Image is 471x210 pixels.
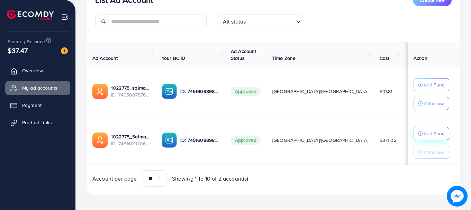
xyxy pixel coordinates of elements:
span: Account per page [92,175,137,183]
span: Your BC ID [162,55,185,62]
input: Search for option [248,15,293,27]
img: ic-ads-acc.e4c84228.svg [92,84,108,99]
span: Action [414,55,427,62]
button: Withdraw [414,97,449,110]
span: Ad Account Status [231,48,256,62]
button: Add Fund [414,127,449,140]
a: My ad accounts [5,81,70,95]
img: menu [61,13,69,21]
span: ID: 7495087876905009170 [111,91,151,98]
span: Ad Account [92,55,118,62]
span: Ecomdy Balance [8,38,45,45]
a: Product Links [5,116,70,129]
span: Approved [231,87,261,96]
span: Overview [22,67,43,74]
a: 1022775_salmankhan11_1745086669339 [111,84,151,91]
span: Cost [380,55,390,62]
button: Withdraw [414,146,449,159]
img: ic-ba-acc.ded83a64.svg [162,133,177,148]
img: logo [7,10,54,20]
img: image [61,47,68,54]
p: Add Fund [424,129,445,138]
p: Withdraw [424,99,444,108]
span: Showing 1 To 10 of 2 account(s) [172,175,248,183]
span: [GEOGRAPHIC_DATA]/[GEOGRAPHIC_DATA] [272,88,369,95]
span: $371.02 [380,137,397,144]
a: Overview [5,64,70,77]
span: ID: 7451609206890971137 [111,140,151,147]
p: ID: 7451608898995847169 [180,87,220,95]
a: 1022775_Salmanokz_1734962970675 [111,133,151,140]
img: ic-ads-acc.e4c84228.svg [92,133,108,148]
p: Add Fund [424,81,445,89]
span: [GEOGRAPHIC_DATA]/[GEOGRAPHIC_DATA] [272,137,369,144]
p: Withdraw [424,148,444,156]
p: ID: 7451608898995847169 [180,136,220,144]
span: $41.81 [380,88,393,95]
a: Payment [5,98,70,112]
span: My ad accounts [22,84,57,91]
span: Approved [231,136,261,145]
span: Time Zone [272,55,296,62]
div: Search for option [218,15,304,28]
div: <span class='underline'>1022775_salmankhan11_1745086669339</span></br>7495087876905009170 [111,84,151,99]
span: Product Links [22,119,52,126]
button: Add Fund [414,78,449,91]
span: $37.47 [8,45,28,55]
span: Payment [22,102,42,109]
div: <span class='underline'>1022775_Salmanokz_1734962970675</span></br>7451609206890971137 [111,133,151,147]
img: ic-ba-acc.ded83a64.svg [162,84,177,99]
span: All status [221,17,247,27]
img: image [447,186,468,207]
